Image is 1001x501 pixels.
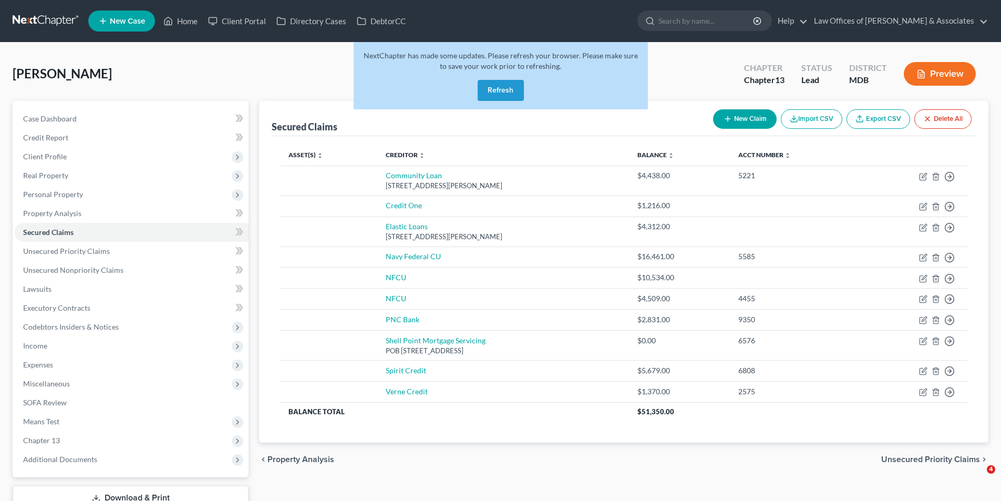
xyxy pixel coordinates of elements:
[637,365,721,376] div: $5,679.00
[13,66,112,81] span: [PERSON_NAME]
[637,200,721,211] div: $1,216.00
[637,251,721,262] div: $16,461.00
[637,407,674,416] span: $51,350.00
[23,265,123,274] span: Unsecured Nonpriority Claims
[386,232,621,242] div: [STREET_ADDRESS][PERSON_NAME]
[980,455,988,464] i: chevron_right
[352,12,411,30] a: DebtorCC
[15,223,249,242] a: Secured Claims
[386,252,441,261] a: Navy Federal CU
[15,109,249,128] a: Case Dashboard
[386,181,621,191] div: [STREET_ADDRESS][PERSON_NAME]
[637,272,721,283] div: $10,534.00
[15,204,249,223] a: Property Analysis
[847,109,910,129] a: Export CSV
[637,314,721,325] div: $2,831.00
[738,170,852,181] div: 5221
[317,152,323,159] i: unfold_more
[23,379,70,388] span: Miscellaneous
[637,293,721,304] div: $4,509.00
[23,209,81,218] span: Property Analysis
[259,455,334,464] button: chevron_left Property Analysis
[668,152,674,159] i: unfold_more
[23,417,59,426] span: Means Test
[386,315,419,324] a: PNC Bank
[637,386,721,397] div: $1,370.00
[386,336,486,345] a: Shell Point Mortgage Servicing
[110,17,145,25] span: New Case
[23,152,67,161] span: Client Profile
[23,360,53,369] span: Expenses
[280,402,628,421] th: Balance Total
[809,12,988,30] a: Law Offices of [PERSON_NAME] & Associates
[23,247,110,255] span: Unsecured Priority Claims
[881,455,980,464] span: Unsecured Priority Claims
[738,335,852,346] div: 6576
[15,280,249,299] a: Lawsuits
[478,80,524,101] button: Refresh
[738,251,852,262] div: 5585
[23,228,74,237] span: Secured Claims
[781,109,842,129] button: Import CSV
[904,62,976,86] button: Preview
[386,346,621,356] div: POB [STREET_ADDRESS]
[775,75,785,85] span: 13
[23,303,90,312] span: Executory Contracts
[23,114,77,123] span: Case Dashboard
[23,341,47,350] span: Income
[23,398,67,407] span: SOFA Review
[272,120,337,133] div: Secured Claims
[386,273,406,282] a: NFCU
[801,62,832,74] div: Status
[288,151,323,159] a: Asset(s) unfold_more
[23,284,51,293] span: Lawsuits
[23,436,60,445] span: Chapter 13
[23,190,83,199] span: Personal Property
[637,151,674,159] a: Balance unfold_more
[158,12,203,30] a: Home
[386,222,428,231] a: Elastic Loans
[849,74,887,86] div: MDB
[713,109,777,129] button: New Claim
[637,221,721,232] div: $4,312.00
[658,11,755,30] input: Search by name...
[386,387,428,396] a: Verne Credit
[772,12,808,30] a: Help
[15,261,249,280] a: Unsecured Nonpriority Claims
[419,152,425,159] i: unfold_more
[15,393,249,412] a: SOFA Review
[386,171,442,180] a: Community Loan
[259,455,267,464] i: chevron_left
[738,365,852,376] div: 6808
[738,151,791,159] a: Acct Number unfold_more
[203,12,271,30] a: Client Portal
[364,51,638,70] span: NextChapter has made some updates. Please refresh your browser. Please make sure to save your wor...
[267,455,334,464] span: Property Analysis
[386,366,426,375] a: Spirit Credit
[849,62,887,74] div: District
[15,299,249,318] a: Executory Contracts
[785,152,791,159] i: unfold_more
[386,201,422,210] a: Credit One
[637,170,721,181] div: $4,438.00
[744,62,785,74] div: Chapter
[738,293,852,304] div: 4455
[637,335,721,346] div: $0.00
[386,151,425,159] a: Creditor unfold_more
[15,242,249,261] a: Unsecured Priority Claims
[738,386,852,397] div: 2575
[23,455,97,464] span: Additional Documents
[23,171,68,180] span: Real Property
[386,294,406,303] a: NFCU
[744,74,785,86] div: Chapter
[23,133,68,142] span: Credit Report
[987,465,995,474] span: 4
[15,128,249,147] a: Credit Report
[914,109,972,129] button: Delete All
[271,12,352,30] a: Directory Cases
[738,314,852,325] div: 9350
[881,455,988,464] button: Unsecured Priority Claims chevron_right
[801,74,832,86] div: Lead
[23,322,119,331] span: Codebtors Insiders & Notices
[965,465,990,490] iframe: Intercom live chat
